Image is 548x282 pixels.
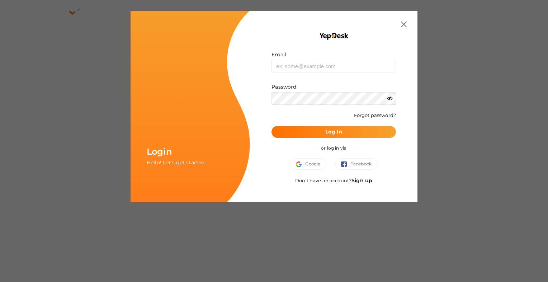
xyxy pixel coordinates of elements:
[341,161,350,167] img: facebook.svg
[295,178,372,183] span: Don't have an account?
[271,51,286,58] label: Email
[319,32,349,40] img: YEP_black_cropped.png
[147,146,172,157] span: Login
[296,161,305,167] img: google.svg
[401,22,407,27] img: close.svg
[354,112,396,118] a: Forgot password?
[316,140,352,156] span: or log in via
[271,60,396,72] input: ex: some@example.com
[147,159,204,166] span: Hello! Let's get started
[351,177,372,184] a: Sign up
[325,128,342,135] b: Log In
[271,83,296,90] label: Password
[271,126,396,138] button: Log In
[335,158,378,170] button: Facebook
[290,158,326,170] button: Google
